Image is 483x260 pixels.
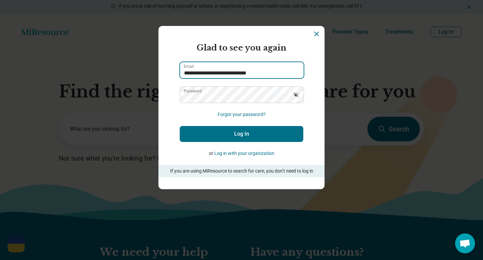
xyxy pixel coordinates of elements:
label: Email [184,65,194,68]
section: Login Dialog [158,26,325,189]
label: Password [184,89,202,93]
p: If you are using MiResource to search for care, you don’t need to log in [168,168,315,175]
button: Dismiss [313,30,321,38]
h2: Glad to see you again [180,42,303,54]
p: or [180,150,303,157]
button: Log In [180,126,303,142]
button: Log in with your organization [214,150,274,157]
button: Show password [289,86,303,102]
button: Forgot your password? [218,111,266,118]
